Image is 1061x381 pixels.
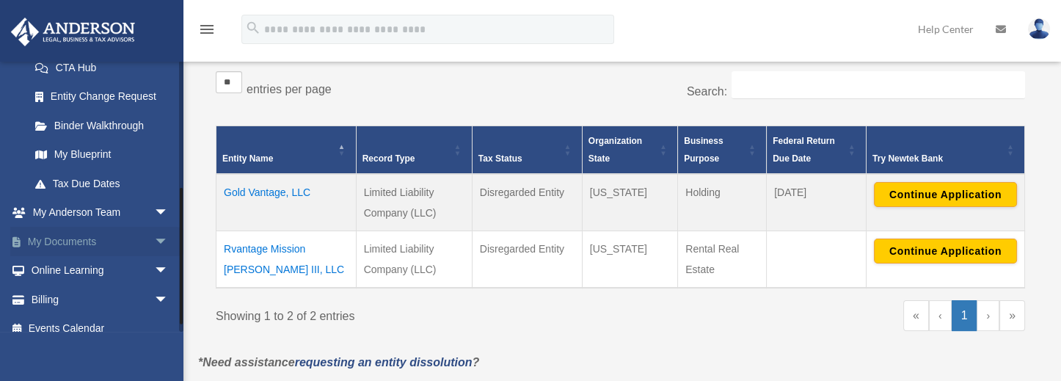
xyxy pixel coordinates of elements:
td: [US_STATE] [582,231,677,288]
a: Binder Walkthrough [21,111,183,140]
div: Showing 1 to 2 of 2 entries [216,300,610,327]
span: Tax Status [478,153,522,164]
span: Entity Name [222,153,273,164]
th: Try Newtek Bank : Activate to sort [866,126,1024,174]
span: Business Purpose [684,136,723,164]
button: Continue Application [874,182,1017,207]
th: Federal Return Due Date: Activate to sort [767,126,867,174]
td: Gold Vantage, LLC [216,174,357,231]
i: search [245,20,261,36]
span: Record Type [362,153,415,164]
span: arrow_drop_down [154,285,183,315]
th: Entity Name: Activate to invert sorting [216,126,357,174]
td: Rvantage Mission [PERSON_NAME] III, LLC [216,231,357,288]
label: Search: [687,85,727,98]
th: Tax Status: Activate to sort [472,126,582,174]
div: Try Newtek Bank [872,150,1002,167]
th: Business Purpose: Activate to sort [678,126,767,174]
a: Previous [929,300,952,331]
a: Last [999,300,1025,331]
a: Tax Due Dates [21,169,183,198]
span: arrow_drop_down [154,198,183,228]
a: Events Calendar [10,314,191,344]
span: Organization State [588,136,642,164]
img: Anderson Advisors Platinum Portal [7,18,139,46]
a: requesting an entity dissolution [295,356,473,369]
td: Rental Real Estate [678,231,767,288]
a: My Documentsarrow_drop_down [10,227,191,256]
td: Disregarded Entity [472,174,582,231]
span: arrow_drop_down [154,256,183,286]
a: Next [977,300,999,331]
span: Federal Return Due Date [773,136,835,164]
a: My Anderson Teamarrow_drop_down [10,198,191,228]
td: Limited Liability Company (LLC) [356,231,472,288]
label: entries per page [247,83,332,95]
i: menu [198,21,216,38]
td: Holding [678,174,767,231]
td: [DATE] [767,174,867,231]
a: First [903,300,929,331]
button: Continue Application [874,239,1017,264]
td: [US_STATE] [582,174,677,231]
th: Record Type: Activate to sort [356,126,472,174]
a: My Blueprint [21,140,183,170]
em: *Need assistance ? [198,356,479,369]
a: Entity Change Request [21,82,183,112]
a: 1 [952,300,977,331]
a: Online Learningarrow_drop_down [10,256,191,286]
img: User Pic [1028,18,1050,40]
td: Limited Liability Company (LLC) [356,174,472,231]
td: Disregarded Entity [472,231,582,288]
a: Billingarrow_drop_down [10,285,191,314]
span: arrow_drop_down [154,227,183,257]
th: Organization State: Activate to sort [582,126,677,174]
a: CTA Hub [21,53,183,82]
a: menu [198,26,216,38]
